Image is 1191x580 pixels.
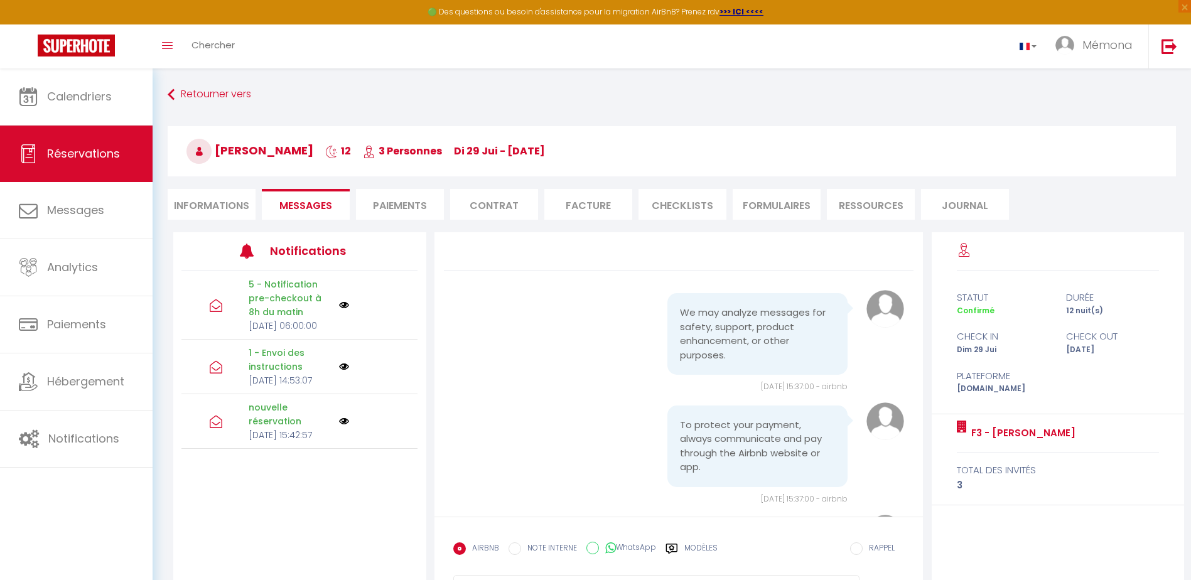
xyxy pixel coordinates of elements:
[363,144,442,158] span: 3 Personnes
[182,24,244,68] a: Chercher
[761,381,848,392] span: [DATE] 15:37:00 - airbnb
[680,306,836,362] pre: We may analyze messages for safety, support, product enhancement, or other purposes.
[949,329,1058,344] div: check in
[454,144,545,158] span: di 29 Jui - [DATE]
[47,316,106,332] span: Paiements
[1082,37,1133,53] span: Mémona
[270,237,369,265] h3: Notifications
[544,189,632,220] li: Facture
[1058,290,1167,305] div: durée
[719,6,763,17] a: >>> ICI <<<<
[339,416,349,426] img: NO IMAGE
[866,402,904,440] img: avatar.png
[249,373,331,387] p: [DATE] 14:53:07
[168,189,256,220] li: Informations
[1058,305,1167,317] div: 12 nuit(s)
[186,142,313,158] span: [PERSON_NAME]
[325,144,351,158] span: 12
[680,418,836,475] pre: To protect your payment, always communicate and pay through the Airbnb website or app.
[866,290,904,328] img: avatar.png
[863,542,895,556] label: RAPPEL
[249,277,331,319] p: 5 - Notification pre-checkout à 8h du matin
[761,493,848,504] span: [DATE] 15:37:00 - airbnb
[684,542,718,564] label: Modèles
[47,89,112,104] span: Calendriers
[1058,329,1167,344] div: check out
[249,346,331,373] p: 1 - Envoi des instructions
[866,515,904,552] img: avatar.png
[599,542,656,556] label: WhatsApp
[249,400,331,428] p: nouvelle réservation
[38,35,115,56] img: Super Booking
[47,373,124,389] span: Hébergement
[827,189,915,220] li: Ressources
[921,189,1009,220] li: Journal
[450,189,538,220] li: Contrat
[957,463,1159,478] div: total des invités
[639,189,726,220] li: CHECKLISTS
[1055,36,1074,55] img: ...
[48,431,119,446] span: Notifications
[191,38,235,51] span: Chercher
[47,146,120,161] span: Réservations
[957,305,994,316] span: Confirmé
[47,202,104,218] span: Messages
[279,198,332,213] span: Messages
[168,83,1176,106] a: Retourner vers
[249,428,331,442] p: [DATE] 15:42:57
[1161,38,1177,54] img: logout
[339,362,349,372] img: NO IMAGE
[249,319,331,333] p: [DATE] 06:00:00
[1058,344,1167,356] div: [DATE]
[1046,24,1148,68] a: ... Mémona
[466,542,499,556] label: AIRBNB
[957,478,1159,493] div: 3
[967,426,1075,441] a: F3 - [PERSON_NAME]
[949,344,1058,356] div: Dim 29 Jui
[949,368,1058,384] div: Plateforme
[949,383,1058,395] div: [DOMAIN_NAME]
[339,300,349,310] img: NO IMAGE
[356,189,444,220] li: Paiements
[949,290,1058,305] div: statut
[733,189,821,220] li: FORMULAIRES
[47,259,98,275] span: Analytics
[521,542,577,556] label: NOTE INTERNE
